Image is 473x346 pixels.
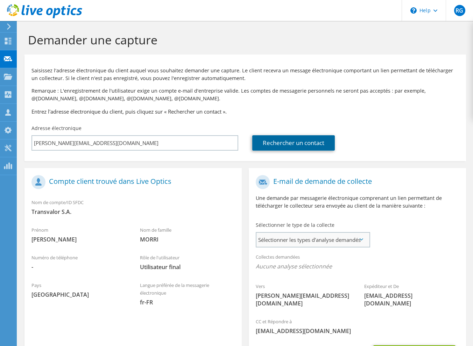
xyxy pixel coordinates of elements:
span: Transvalor S.A. [31,208,235,216]
div: Nom de compte/ID SFDC [24,195,242,219]
div: Expéditeur et De [357,279,466,311]
div: Numéro de téléphone [24,250,133,274]
h1: Compte client trouvé dans Live Optics [31,175,231,189]
span: [GEOGRAPHIC_DATA] [31,291,126,298]
div: Collectes demandées [249,250,466,275]
span: Aucune analyse sélectionnée [256,262,459,270]
label: Sélectionner le type de la collecte [256,222,334,229]
span: fr-FR [140,298,234,306]
div: Langue préférée de la messagerie électronique [133,278,241,310]
svg: \n [410,7,417,14]
span: RG [454,5,465,16]
span: MORRI [140,236,234,243]
div: Nom de famille [133,223,241,247]
a: Rechercher un contact [252,135,335,151]
p: Remarque : L'enregistrement de l'utilisateur exige un compte e-mail d'entreprise valide. Les comp... [31,87,459,102]
h1: E-mail de demande de collecte [256,175,456,189]
label: Adresse électronique [31,125,82,132]
span: Utilisateur final [140,263,234,271]
div: Prénom [24,223,133,247]
span: [EMAIL_ADDRESS][DOMAIN_NAME] [364,292,459,307]
div: CC et Répondre à [249,314,466,338]
span: Sélectionner les types d'analyse demandés [256,233,369,247]
span: [EMAIL_ADDRESS][DOMAIN_NAME] [256,327,459,335]
div: Pays [24,278,133,302]
div: Rôle de l'utilisateur [133,250,241,274]
span: [PERSON_NAME][EMAIL_ADDRESS][DOMAIN_NAME] [256,292,350,307]
p: Saisissez l'adresse électronique du client auquel vous souhaitez demander une capture. Le client ... [31,67,459,82]
p: Une demande par messagerie électronique comprenant un lien permettant de télécharger le collecteu... [256,194,459,210]
span: [PERSON_NAME] [31,236,126,243]
h3: Entrez l'adresse électronique du client, puis cliquez sur « Rechercher un contact ». [31,108,459,115]
h1: Demander une capture [28,33,459,47]
span: - [31,263,126,271]
div: Vers [249,279,357,311]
